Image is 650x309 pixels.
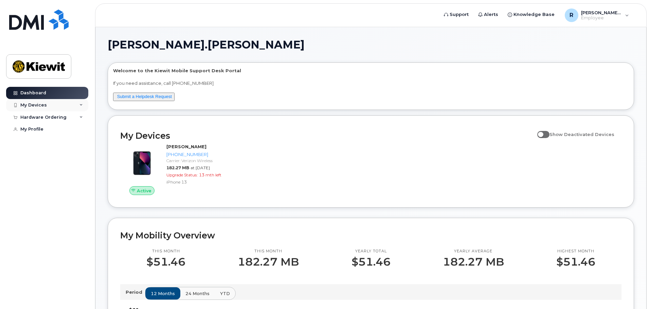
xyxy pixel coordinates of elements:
p: If you need assistance, call [PHONE_NUMBER] [113,80,629,86]
p: Yearly total [351,249,391,254]
span: YTD [220,290,230,297]
p: $51.46 [146,256,185,268]
p: Yearly average [443,249,504,254]
span: Show Deactivated Devices [549,132,614,137]
p: This month [238,249,299,254]
p: Highest month [556,249,595,254]
h2: My Mobility Overview [120,230,621,240]
h2: My Devices [120,131,534,141]
strong: [PERSON_NAME] [166,144,206,149]
div: iPhone 13 [166,179,237,185]
span: 13 mth left [199,172,221,177]
div: [PHONE_NUMBER] [166,151,237,158]
p: $51.46 [351,256,391,268]
iframe: Messenger Launcher [620,279,645,304]
input: Show Deactivated Devices [537,128,543,133]
span: Active [137,188,151,194]
p: This month [146,249,185,254]
div: Carrier: Verizon Wireless [166,158,237,163]
p: 182.27 MB [238,256,299,268]
a: Submit a Helpdesk Request [117,94,172,99]
p: 182.27 MB [443,256,504,268]
img: image20231002-3703462-1ig824h.jpeg [126,147,158,179]
p: Period [126,289,145,295]
button: Submit a Helpdesk Request [113,93,175,101]
span: 24 months [185,290,210,297]
span: Upgrade Status: [166,172,198,177]
span: 182.27 MB [166,165,189,170]
a: Active[PERSON_NAME][PHONE_NUMBER]Carrier: Verizon Wireless182.27 MBat [DATE]Upgrade Status:13 mth... [120,143,239,195]
span: at [DATE] [191,165,210,170]
span: [PERSON_NAME].[PERSON_NAME] [108,40,305,50]
p: $51.46 [556,256,595,268]
p: Welcome to the Kiewit Mobile Support Desk Portal [113,67,629,74]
